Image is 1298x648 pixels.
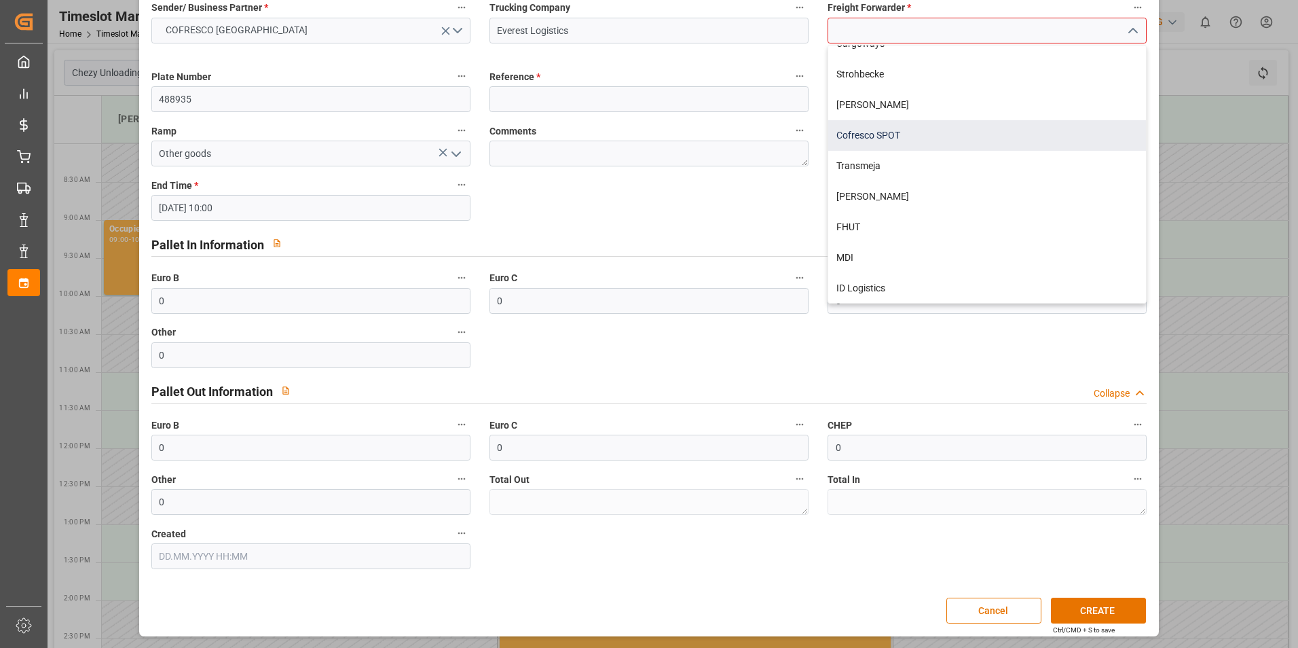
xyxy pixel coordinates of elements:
[828,242,1146,273] div: MDI
[453,269,470,287] button: Euro B
[1094,386,1130,401] div: Collapse
[1121,20,1142,41] button: close menu
[264,230,290,256] button: View description
[828,59,1146,90] div: Strohbecke
[151,70,211,84] span: Plate Number
[453,470,470,488] button: Other
[828,212,1146,242] div: FHUT
[151,271,179,285] span: Euro B
[151,124,177,139] span: Ramp
[273,378,299,403] button: View description
[453,176,470,194] button: End Time *
[828,90,1146,120] div: [PERSON_NAME]
[151,418,179,433] span: Euro B
[791,416,809,433] button: Euro C
[453,67,470,85] button: Plate Number
[151,236,264,254] h2: Pallet In Information
[159,23,314,37] span: COFRESCO [GEOGRAPHIC_DATA]
[489,124,536,139] span: Comments
[151,195,470,221] input: DD.MM.YYYY HH:MM
[791,269,809,287] button: Euro C
[828,418,852,433] span: CHEP
[151,543,470,569] input: DD.MM.YYYY HH:MM
[791,122,809,139] button: Comments
[453,524,470,542] button: Created
[489,271,517,285] span: Euro C
[151,141,470,166] input: Type to search/select
[489,1,570,15] span: Trucking Company
[151,179,198,193] span: End Time
[828,273,1146,304] div: ID Logistics
[828,473,860,487] span: Total In
[828,181,1146,212] div: [PERSON_NAME]
[946,598,1041,624] button: Cancel
[151,18,470,43] button: open menu
[828,120,1146,151] div: Cofresco SPOT
[151,473,176,487] span: Other
[453,323,470,341] button: Other
[1053,625,1115,635] div: Ctrl/CMD + S to save
[151,527,186,541] span: Created
[791,470,809,488] button: Total Out
[453,416,470,433] button: Euro B
[489,418,517,433] span: Euro C
[489,473,530,487] span: Total Out
[151,1,268,15] span: Sender/ Business Partner
[453,122,470,139] button: Ramp
[828,1,911,15] span: Freight Forwarder
[489,70,540,84] span: Reference
[828,151,1146,181] div: Transmeja
[1129,416,1147,433] button: CHEP
[445,143,465,164] button: open menu
[1051,598,1146,624] button: CREATE
[791,67,809,85] button: Reference *
[151,325,176,340] span: Other
[1129,470,1147,488] button: Total In
[151,382,273,401] h2: Pallet Out Information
